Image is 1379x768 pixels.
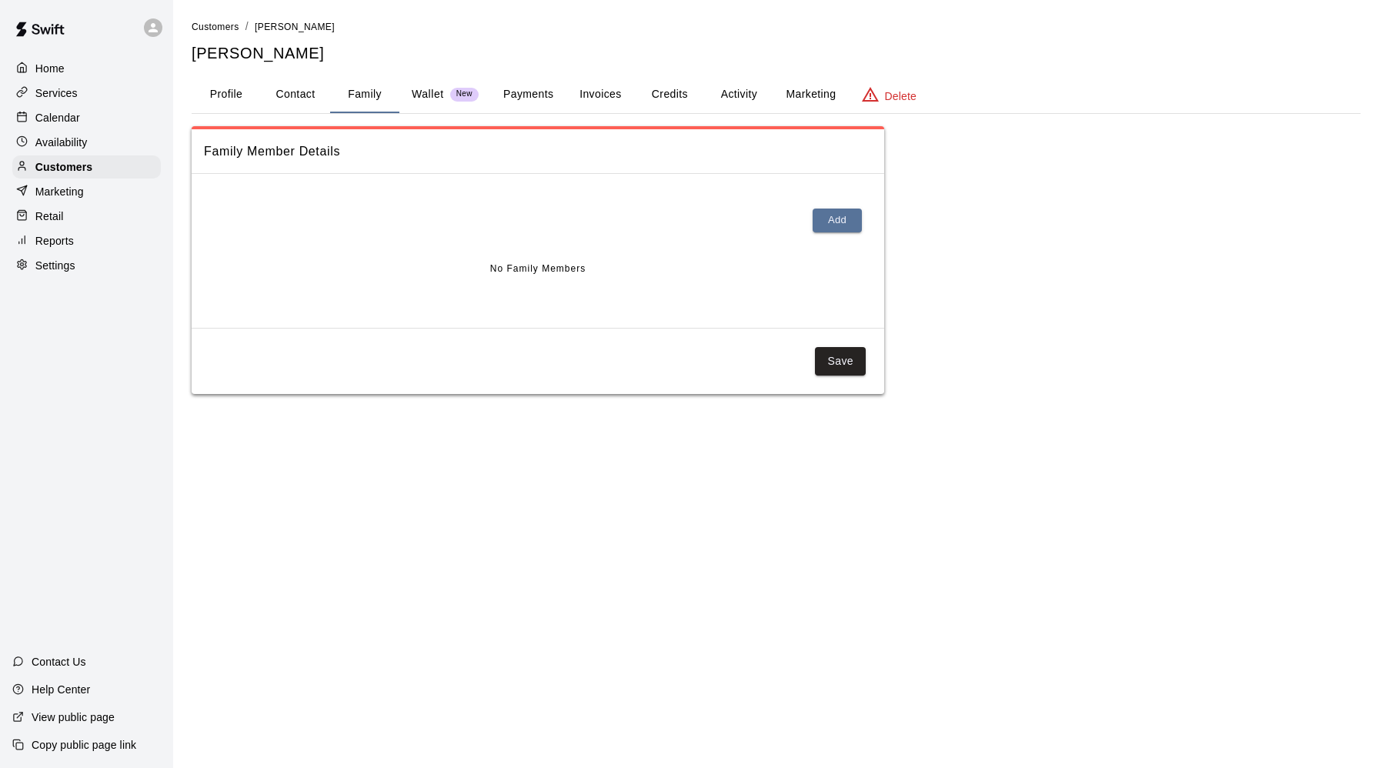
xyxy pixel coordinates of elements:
button: Activity [704,76,773,113]
span: New [450,89,479,99]
p: Copy public page link [32,737,136,753]
button: Marketing [773,76,848,113]
a: Home [12,57,161,80]
a: Services [12,82,161,105]
button: Family [330,76,399,113]
li: / [245,18,249,35]
p: Delete [885,88,917,104]
span: Customers [192,22,239,32]
nav: breadcrumb [192,18,1361,35]
span: Family Member Details [204,142,872,162]
p: Retail [35,209,64,224]
p: Calendar [35,110,80,125]
p: View public page [32,710,115,725]
h5: [PERSON_NAME] [192,43,1361,64]
a: Settings [12,254,161,277]
a: Reports [12,229,161,252]
p: Home [35,61,65,76]
a: Marketing [12,180,161,203]
p: Help Center [32,682,90,697]
p: Settings [35,258,75,273]
a: Customers [12,155,161,179]
span: [PERSON_NAME] [255,22,335,32]
div: basic tabs example [192,76,1361,113]
button: Profile [192,76,261,113]
a: Retail [12,205,161,228]
button: Contact [261,76,330,113]
a: Calendar [12,106,161,129]
p: Availability [35,135,88,150]
button: Invoices [566,76,635,113]
button: Save [815,347,866,376]
a: Customers [192,20,239,32]
button: Credits [635,76,704,113]
p: Marketing [35,184,84,199]
p: Services [35,85,78,101]
button: Payments [491,76,566,113]
span: No Family Members [490,257,586,282]
p: Wallet [412,86,444,102]
p: Customers [35,159,92,175]
button: Add [813,209,862,232]
p: Reports [35,233,74,249]
a: Availability [12,131,161,154]
p: Contact Us [32,654,86,669]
